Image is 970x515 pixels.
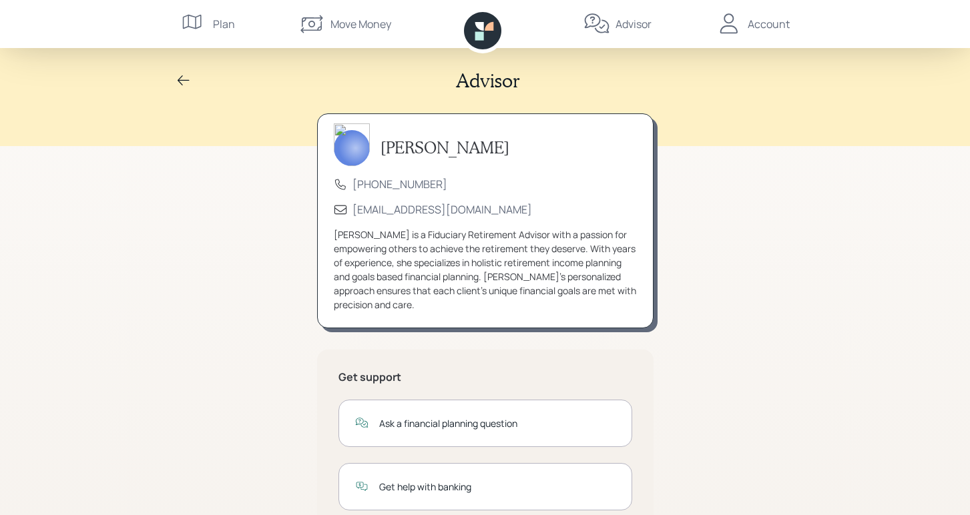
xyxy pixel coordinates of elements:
a: [EMAIL_ADDRESS][DOMAIN_NAME] [352,202,532,217]
div: Move Money [330,16,391,32]
div: [PERSON_NAME] is a Fiduciary Retirement Advisor with a passion for empowering others to achieve t... [334,227,637,312]
h3: [PERSON_NAME] [381,138,509,157]
div: Account [748,16,790,32]
div: Advisor [616,16,652,32]
a: [PHONE_NUMBER] [352,177,447,191]
div: Plan [213,16,235,32]
h2: Advisor [456,69,520,92]
div: Ask a financial planning question [379,416,616,430]
img: treva-nostdahl-headshot.png [334,123,370,166]
h5: Get support [338,371,632,384]
div: Get help with banking [379,480,616,494]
